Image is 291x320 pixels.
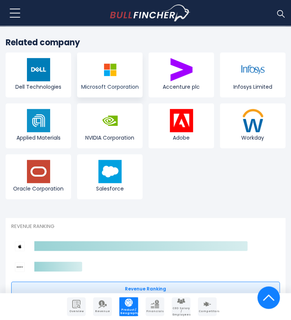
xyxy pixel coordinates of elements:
[148,52,214,97] a: Accenture plc
[27,160,50,183] img: ORCL logo
[170,58,193,81] img: ACN logo
[98,58,122,81] img: MSFT logo
[241,58,264,81] img: INFY logo
[94,310,111,313] span: Revenue
[222,83,284,90] span: Infosys Limited
[79,134,141,141] span: NVIDIA Corporation
[93,297,112,316] a: Company Revenue
[119,297,138,316] a: Company Product/Geography
[7,185,69,192] span: Oracle Corporation
[27,109,50,132] img: AMAT logo
[7,83,69,90] span: Dell Technologies
[220,52,285,97] a: Infosys Limited
[150,83,212,90] span: Accenture plc
[68,310,85,313] span: Overview
[146,310,163,313] span: Financials
[110,4,190,22] a: Go to homepage
[199,310,216,313] span: Competitors
[11,223,280,230] p: Revenue Ranking
[198,297,217,316] a: Company Competitors
[241,109,264,132] img: WDAY logo
[27,58,50,81] img: DELL logo
[220,103,285,148] a: Workday
[6,37,285,48] h3: Related company
[79,83,141,90] span: Microsoft Corporation
[77,154,143,199] a: Salesforce
[145,297,164,316] a: Company Financials
[11,281,280,296] a: Revenue Ranking
[172,297,190,316] a: Company Employees
[79,185,141,192] span: Salesforce
[148,103,214,148] a: Adobe
[6,103,71,148] a: Applied Materials
[7,134,69,141] span: Applied Materials
[98,160,122,183] img: CRM logo
[172,307,190,316] span: CEO Salary / Employees
[120,308,137,315] span: Product / Geography
[98,109,122,132] img: NVDA logo
[77,103,143,148] a: NVIDIA Corporation
[150,134,212,141] span: Adobe
[170,109,193,132] img: ADBE logo
[222,134,284,141] span: Workday
[77,52,143,97] a: Microsoft Corporation
[6,154,71,199] a: Oracle Corporation
[67,297,86,316] a: Company Overview
[6,52,71,97] a: Dell Technologies
[15,241,25,251] img: Apple competitors logo
[15,262,25,272] img: Sony Group Corporation competitors logo
[110,4,190,22] img: bullfincher logo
